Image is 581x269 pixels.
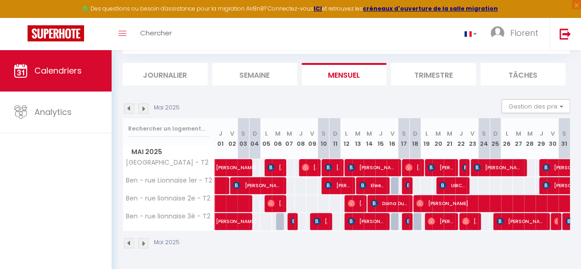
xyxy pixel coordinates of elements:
[216,208,279,225] span: [PERSON_NAME]
[154,103,180,112] p: Mai 2025
[123,63,208,86] li: Journalier
[547,118,558,159] th: 30
[398,118,410,159] th: 17
[7,4,35,31] button: Ouvrir le widget de chat LiveChat
[287,129,292,138] abbr: M
[387,118,398,159] th: 16
[123,145,214,159] span: Mai 2025
[515,129,521,138] abbr: M
[379,129,383,138] abbr: J
[491,26,504,40] img: ...
[480,63,565,86] li: Tâches
[401,129,406,138] abbr: S
[554,212,558,230] span: [PERSON_NAME]
[425,129,428,138] abbr: L
[322,129,326,138] abbr: S
[371,195,407,212] span: Doina Duica
[290,212,294,230] span: [PERSON_NAME]
[275,129,281,138] abbr: M
[299,129,303,138] abbr: J
[267,159,282,176] span: [PERSON_NAME]
[505,129,508,138] abbr: L
[325,159,339,176] span: [PERSON_NAME]
[551,129,555,138] abbr: V
[124,195,210,202] span: Ben - rue lionnaise 2e - T2
[539,129,543,138] abbr: J
[524,118,536,159] th: 28
[559,28,571,40] img: logout
[447,129,452,138] abbr: M
[462,212,477,230] span: [PERSON_NAME] [PERSON_NAME]
[355,129,361,138] abbr: M
[133,18,179,50] a: Chercher
[409,118,421,159] th: 18
[405,212,409,230] span: [PERSON_NAME]
[478,118,490,159] th: 24
[272,118,283,159] th: 06
[265,129,268,138] abbr: L
[405,177,409,194] span: [PERSON_NAME]
[421,118,432,159] th: 19
[375,118,387,159] th: 15
[413,129,417,138] abbr: D
[439,177,465,194] span: UBICO CORPORATE
[212,63,297,86] li: Semaine
[219,129,222,138] abbr: J
[455,118,467,159] th: 22
[313,212,328,230] span: [PERSON_NAME]
[432,118,444,159] th: 20
[216,154,279,172] span: [PERSON_NAME]
[318,118,329,159] th: 10
[435,129,441,138] abbr: M
[444,118,455,159] th: 21
[510,27,538,39] span: Florent
[348,212,384,230] span: [PERSON_NAME]
[536,118,547,159] th: 29
[363,5,498,12] a: créneaux d'ouverture de la salle migration
[527,129,532,138] abbr: M
[230,129,234,138] abbr: V
[314,5,322,12] a: ICI
[513,118,524,159] th: 27
[496,212,544,230] span: [PERSON_NAME]
[253,129,257,138] abbr: D
[283,118,295,159] th: 07
[302,159,316,176] span: [PERSON_NAME]
[325,177,350,194] span: [PERSON_NAME]
[390,129,395,138] abbr: V
[470,129,474,138] abbr: V
[391,63,476,86] li: Trimestre
[474,159,521,176] span: [PERSON_NAME] Vannezza [PERSON_NAME]
[352,118,364,159] th: 13
[226,118,237,159] th: 02
[428,212,453,230] span: [PERSON_NAME]
[459,129,463,138] abbr: J
[367,129,372,138] abbr: M
[241,129,245,138] abbr: S
[28,25,84,41] img: Super Booking
[462,159,466,176] span: [PERSON_NAME]
[333,129,337,138] abbr: D
[484,18,550,50] a: ... Florent
[34,65,82,76] span: Calendriers
[482,129,486,138] abbr: S
[329,118,341,159] th: 11
[341,118,352,159] th: 12
[154,238,180,247] p: Mai 2025
[562,129,566,138] abbr: S
[215,118,226,159] th: 01
[124,213,210,220] span: Ben - rue lionnaise 3è - T2
[34,106,72,118] span: Analytics
[237,118,249,159] th: 03
[558,118,570,159] th: 31
[211,159,223,177] a: [PERSON_NAME]
[493,129,497,138] abbr: D
[501,118,513,159] th: 26
[124,159,209,166] span: [GEOGRAPHIC_DATA] - T2
[428,159,453,176] span: [PERSON_NAME]
[364,118,375,159] th: 14
[306,118,318,159] th: 09
[128,120,209,137] input: Rechercher un logement...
